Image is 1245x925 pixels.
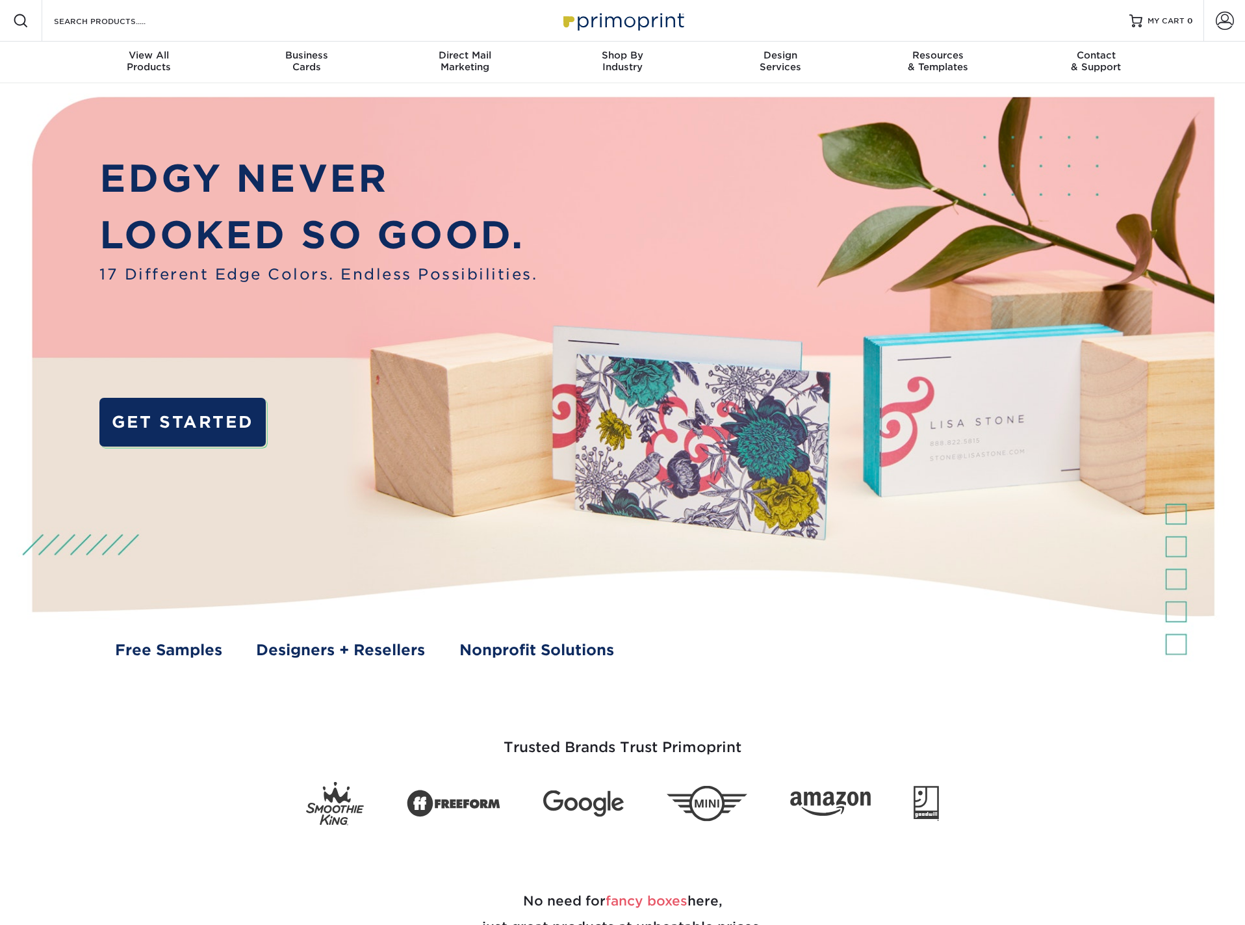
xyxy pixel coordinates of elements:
a: Direct MailMarketing [386,42,544,83]
a: Contact& Support [1017,42,1175,83]
span: Contact [1017,49,1175,61]
img: Goodwill [914,786,939,821]
a: GET STARTED [99,398,266,447]
a: Shop ByIndustry [544,42,702,83]
a: Resources& Templates [859,42,1017,83]
h3: Trusted Brands Trust Primoprint [242,708,1003,772]
img: Primoprint [558,7,687,34]
span: Shop By [544,49,702,61]
div: Cards [228,49,386,73]
span: fancy boxes [606,893,687,909]
p: EDGY NEVER [99,151,537,207]
span: Resources [859,49,1017,61]
input: SEARCH PRODUCTS..... [53,13,179,29]
a: View AllProducts [70,42,228,83]
span: Direct Mail [386,49,544,61]
div: Services [701,49,859,73]
img: Smoothie King [306,782,364,826]
span: Business [228,49,386,61]
div: Industry [544,49,702,73]
img: Freeform [407,783,500,824]
img: Mini [667,786,747,822]
span: 17 Different Edge Colors. Endless Possibilities. [99,263,537,285]
img: Amazon [790,791,871,816]
a: DesignServices [701,42,859,83]
span: 0 [1187,16,1193,25]
a: BusinessCards [228,42,386,83]
p: LOOKED SO GOOD. [99,207,537,263]
img: Google [543,790,624,817]
div: & Support [1017,49,1175,73]
a: Designers + Resellers [256,639,425,661]
div: & Templates [859,49,1017,73]
span: Design [701,49,859,61]
a: Nonprofit Solutions [459,639,614,661]
div: Marketing [386,49,544,73]
span: View All [70,49,228,61]
div: Products [70,49,228,73]
span: MY CART [1148,16,1185,27]
a: Free Samples [115,639,222,661]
